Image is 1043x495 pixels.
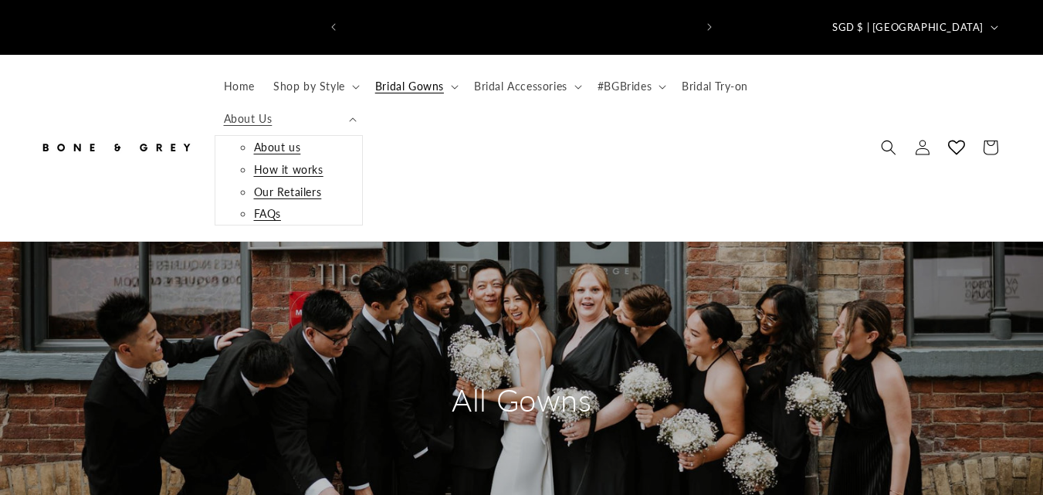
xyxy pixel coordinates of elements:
summary: #BGBrides [588,70,672,103]
span: SGD $ | [GEOGRAPHIC_DATA] [832,20,984,36]
summary: About Us [215,103,363,135]
button: Next announcement [693,12,726,42]
a: Home [215,70,264,103]
summary: Bridal Gowns [366,70,465,103]
span: Bridal Accessories [474,80,567,93]
button: Previous announcement [317,12,350,42]
a: FAQs [254,204,281,223]
span: Bridal Try-on [682,80,748,93]
span: Bridal Gowns [375,80,444,93]
h2: All Gowns [375,380,669,420]
a: Bridal Try-on [672,70,757,103]
summary: Bridal Accessories [465,70,588,103]
a: About us [254,137,301,157]
summary: Shop by Style [264,70,366,103]
button: SGD $ | [GEOGRAPHIC_DATA] [823,12,1004,42]
a: How it works [254,160,323,179]
span: Home [224,80,255,93]
span: Shop by Style [273,80,345,93]
img: Bone and Grey Bridal [39,131,193,164]
summary: Search [872,131,906,164]
span: #BGBrides [598,80,652,93]
span: About Us [224,112,273,126]
a: Our Retailers [254,182,322,202]
a: Bone and Grey Bridal [33,125,199,171]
